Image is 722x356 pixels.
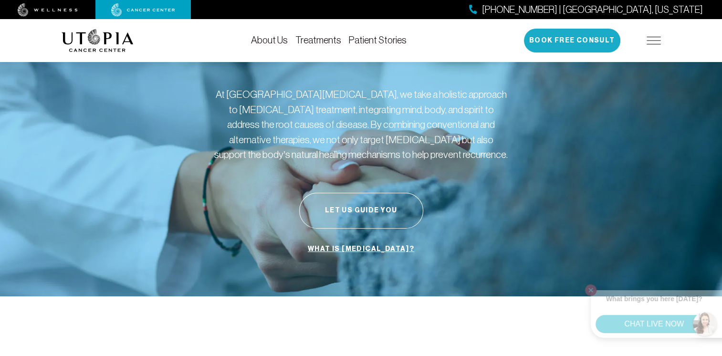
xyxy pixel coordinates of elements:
[482,3,703,17] span: [PHONE_NUMBER] | [GEOGRAPHIC_DATA], [US_STATE]
[349,35,407,45] a: Patient Stories
[524,29,620,52] button: Book Free Consult
[647,37,661,44] img: icon-hamburger
[213,87,509,162] p: At [GEOGRAPHIC_DATA][MEDICAL_DATA], we take a holistic approach to [MEDICAL_DATA] treatment, inte...
[299,193,423,229] button: Let Us Guide You
[111,3,175,17] img: cancer center
[469,3,703,17] a: [PHONE_NUMBER] | [GEOGRAPHIC_DATA], [US_STATE]
[295,35,341,45] a: Treatments
[251,35,288,45] a: About Us
[62,29,134,52] img: logo
[18,3,78,17] img: wellness
[305,240,417,258] a: What is [MEDICAL_DATA]?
